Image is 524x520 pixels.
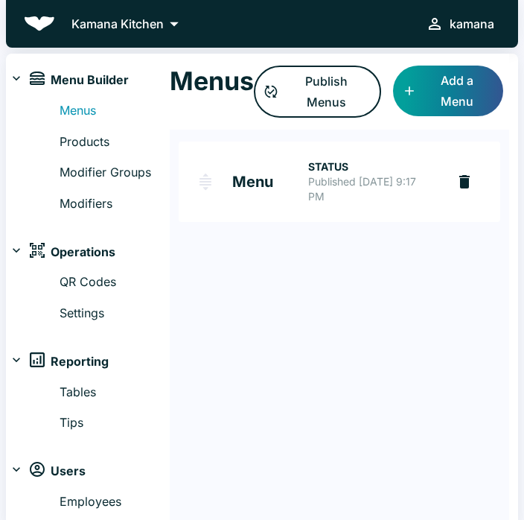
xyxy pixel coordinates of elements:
[60,304,170,323] a: Settings
[30,243,45,258] img: operations
[51,243,115,262] span: Operations
[60,163,170,183] a: Modifier Groups
[60,101,170,121] a: Menus
[393,66,503,116] button: Add a Menu
[6,347,170,377] div: reportsReporting
[179,142,447,222] a: MenuSTATUSPublished [DATE] 9:17 PM
[30,352,45,367] img: reports
[67,13,189,35] button: Kamana Kitchen
[30,462,45,477] img: users
[196,173,214,191] img: drag-handle.svg
[308,159,435,174] p: STATUS
[60,413,170,433] a: Tips
[254,66,381,118] button: Publish Menus
[170,66,254,97] h1: Menus
[6,66,170,95] div: menuMenu Builder
[6,457,170,486] div: usersUsers
[30,72,45,85] img: menu
[60,194,170,214] a: Modifiers
[232,174,308,189] h2: Menu
[51,462,86,481] span: Users
[447,164,482,200] button: delete Menu
[51,352,109,372] span: Reporting
[60,133,170,152] a: Products
[60,383,170,402] a: Tables
[24,16,55,31] img: Beluga
[179,142,500,222] div: Menu
[51,71,129,90] span: Menu Builder
[6,237,170,267] div: operationsOperations
[60,273,170,292] a: QR Codes
[308,174,435,204] p: Published [DATE] 9:17 PM
[420,9,500,39] button: kamana
[71,15,164,33] p: Kamana Kitchen
[60,492,170,512] a: Employees
[450,13,494,34] div: kamana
